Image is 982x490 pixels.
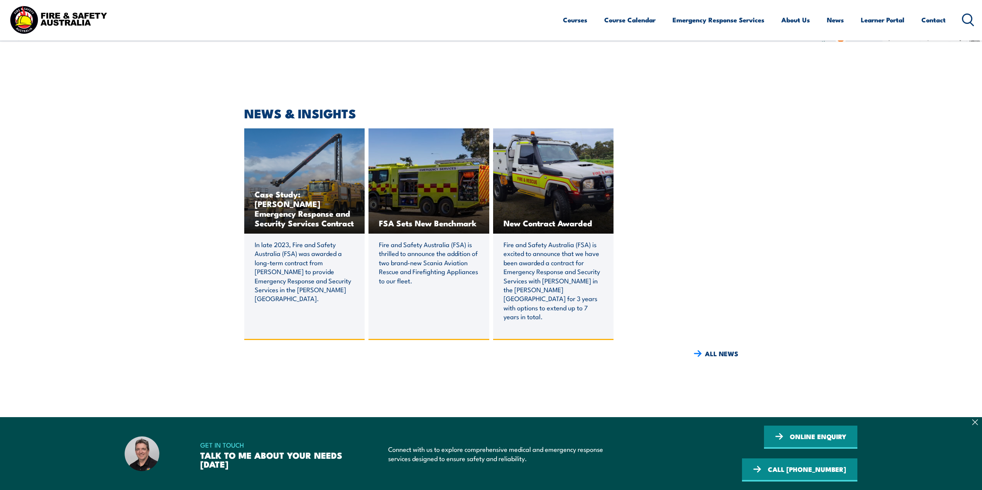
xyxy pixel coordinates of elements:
[388,445,616,463] p: Connect with us to explore comprehensive medical and emergency response services designed to ensu...
[827,10,844,30] a: News
[255,240,355,303] span: In late 2023, Fire and Safety Australia (FSA) was awarded a long-term contract from [PERSON_NAME]...
[368,128,489,340] a: FSA New ARFF Fire Appliance FSA Sets New Benchmark Fire and Safety Australia (FSA) is thrilled to...
[781,10,810,30] a: About Us
[764,426,857,449] a: ONLINE ENQUIRY
[200,451,355,468] h3: TALK TO ME ABOUT YOUR NEEDS [DATE]
[379,218,479,228] span: FSA Sets New Benchmark
[379,240,479,285] span: Fire and Safety Australia (FSA) is thrilled to announce the addition of two brand-new Scania Avia...
[244,128,365,340] a: Scania Fire Appliance – for Emergency Response and Security Services Case Study: [PERSON_NAME] Em...
[563,10,587,30] a: Courses
[493,128,614,340] a: FSA Light Attack Vehicle New Contract Awarded Fire and Safety Australia (FSA) is excited to annou...
[255,189,355,228] span: Case Study: [PERSON_NAME] Emergency Response and Security Services Contract
[742,458,857,482] a: CALL [PHONE_NUMBER]
[861,10,904,30] a: Learner Portal
[504,240,603,321] span: Fire and Safety Australia (FSA) is excited to announce that we have been awarded a contract for E...
[673,10,764,30] a: Emergency Response Services
[921,10,946,30] a: Contact
[200,439,355,451] span: GET IN TOUCH
[969,39,980,43] a: Terms (opens in new tab)
[125,436,159,471] img: Dave – Fire and Safety Australia
[504,218,603,228] span: New Contract Awarded
[604,10,656,30] a: Course Calendar
[244,347,738,361] a: ALL NEWS
[244,108,738,118] h2: NEWS & INSIGHTS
